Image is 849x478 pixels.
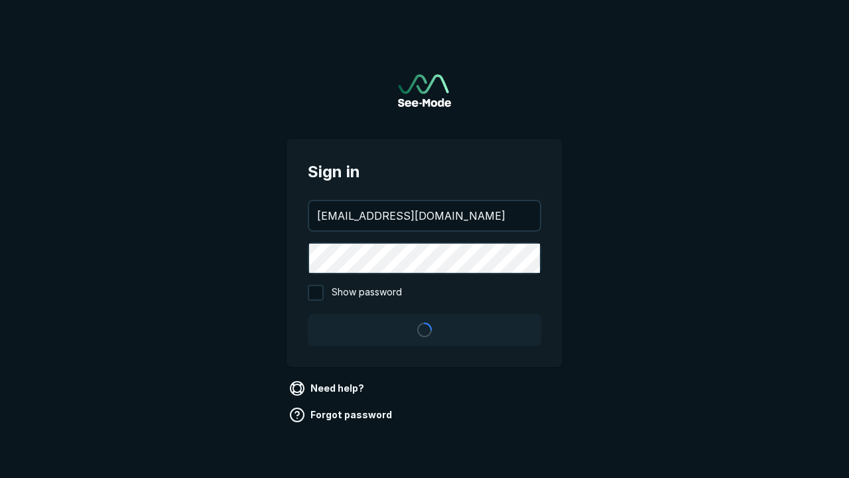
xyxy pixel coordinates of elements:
a: Go to sign in [398,74,451,107]
a: Need help? [287,378,369,399]
span: Show password [332,285,402,301]
span: Sign in [308,160,541,184]
input: your@email.com [309,201,540,230]
img: See-Mode Logo [398,74,451,107]
a: Forgot password [287,404,397,426]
